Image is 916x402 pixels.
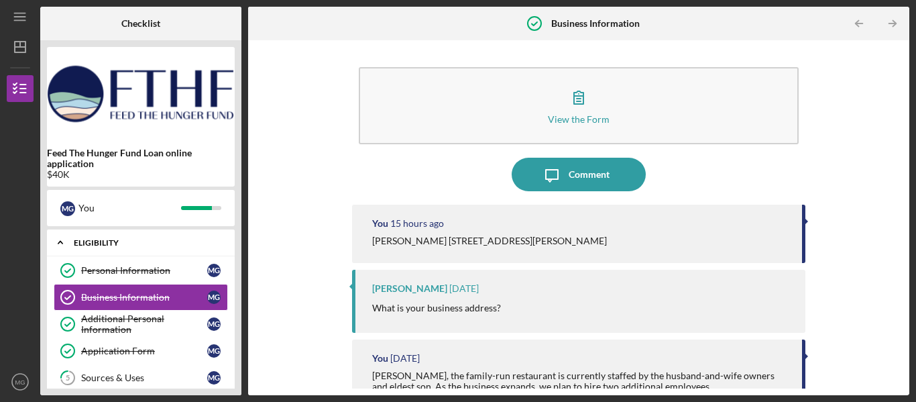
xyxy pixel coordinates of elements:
[207,264,221,277] div: M G
[551,18,640,29] b: Business Information
[359,67,799,144] button: View the Form
[54,311,228,338] a: Additional Personal InformationMG
[512,158,646,191] button: Comment
[81,346,207,356] div: Application Form
[372,218,388,229] div: You
[390,353,420,364] time: 2025-09-14 15:23
[81,313,207,335] div: Additional Personal Information
[121,18,160,29] b: Checklist
[569,158,610,191] div: Comment
[207,317,221,331] div: M G
[47,148,235,169] b: Feed The Hunger Fund Loan online application
[372,353,388,364] div: You
[81,372,207,383] div: Sources & Uses
[54,364,228,391] a: 5Sources & UsesMG
[74,239,218,247] div: Eligibility
[54,284,228,311] a: Business InformationMG
[60,201,75,216] div: M G
[372,236,607,246] div: [PERSON_NAME] [STREET_ADDRESS][PERSON_NAME]
[390,218,444,229] time: 2025-09-17 08:04
[207,371,221,385] div: M G
[54,338,228,364] a: Application FormMG
[7,368,34,395] button: MG
[54,257,228,284] a: Personal InformationMG
[47,169,235,180] div: $40K
[81,292,207,303] div: Business Information
[15,379,25,386] text: MG
[66,374,70,383] tspan: 5
[548,114,610,124] div: View the Form
[207,344,221,358] div: M G
[372,283,447,294] div: [PERSON_NAME]
[47,54,235,134] img: Product logo
[81,265,207,276] div: Personal Information
[78,197,181,219] div: You
[372,301,501,315] p: What is your business address?
[449,283,479,294] time: 2025-09-16 16:41
[207,291,221,304] div: M G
